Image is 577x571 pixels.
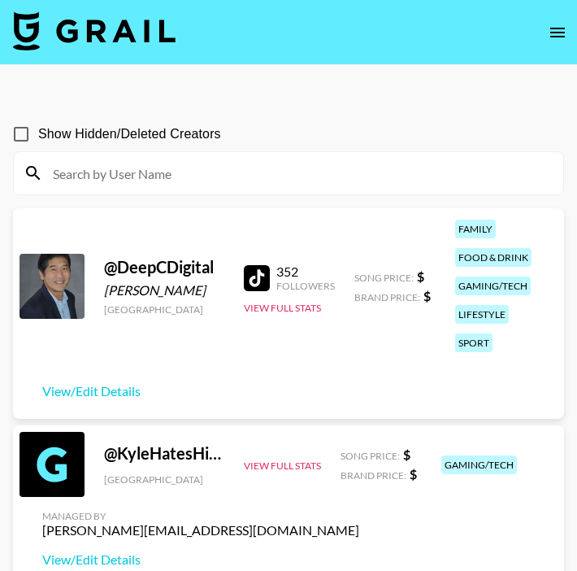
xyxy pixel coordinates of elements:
input: Search by User Name [43,160,553,186]
strong: $ [410,466,417,482]
span: Brand Price: [354,291,420,303]
div: sport [455,333,492,352]
div: family [455,220,496,238]
strong: $ [417,268,424,284]
button: View Full Stats [244,302,321,314]
div: [PERSON_NAME] [104,282,224,299]
div: lifestyle [455,305,509,324]
div: Followers [276,280,335,292]
div: gaming/tech [441,455,517,474]
span: Song Price: [341,450,400,462]
strong: $ [423,288,431,303]
div: [GEOGRAPHIC_DATA] [104,303,224,316]
div: [PERSON_NAME][EMAIL_ADDRESS][DOMAIN_NAME] [42,522,359,538]
div: @ DeepCDigital [104,257,224,277]
span: Song Price: [354,272,414,284]
div: 352 [276,264,335,280]
div: [GEOGRAPHIC_DATA] [104,473,224,486]
button: View Full Stats [244,460,321,472]
span: Brand Price: [341,469,406,482]
div: gaming/tech [455,277,531,295]
div: Managed By [42,510,359,522]
div: @ KyleHatesHiking [104,443,224,464]
span: Show Hidden/Deleted Creators [38,124,221,144]
div: food & drink [455,248,531,267]
a: View/Edit Details [42,383,141,399]
button: open drawer [541,16,574,49]
img: Grail Talent [13,11,176,50]
a: View/Edit Details [42,551,359,568]
strong: $ [403,447,410,462]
